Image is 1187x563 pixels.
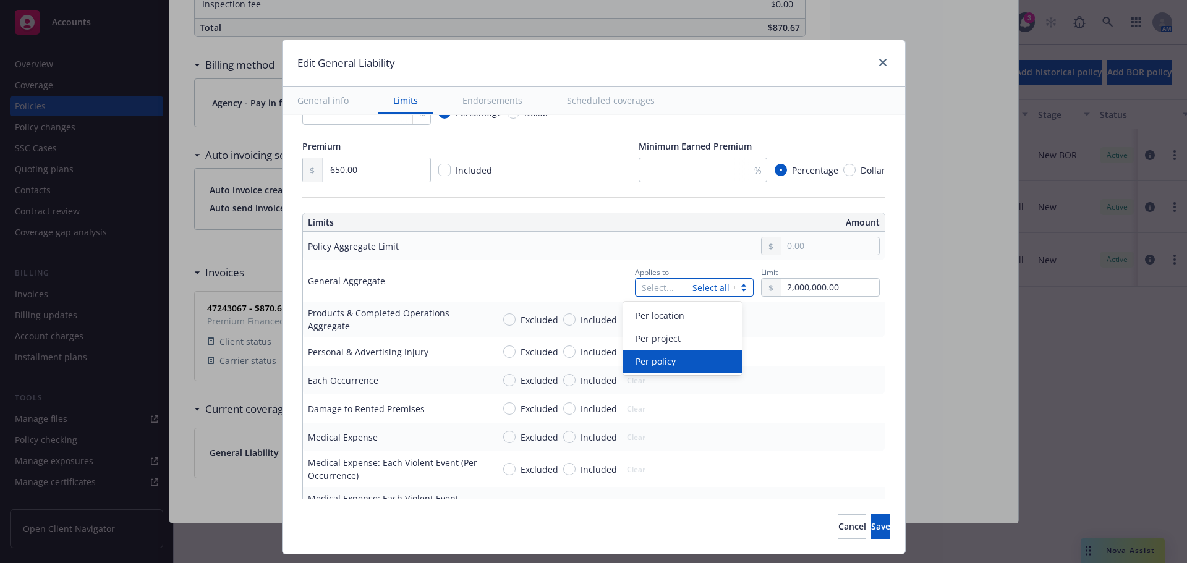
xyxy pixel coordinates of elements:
[792,164,838,177] span: Percentage
[635,267,669,277] span: Applies to
[563,431,576,443] input: Included
[581,431,617,444] span: Included
[308,492,483,518] div: Medical Expense: Each Violent Event (Aggregate)
[636,309,684,322] span: Per location
[503,431,516,443] input: Excluded
[581,463,617,476] span: Included
[581,374,617,387] span: Included
[308,374,378,387] div: Each Occurrence
[448,87,537,114] button: Endorsements
[581,345,617,358] span: Included
[521,499,558,512] span: Excluded
[378,87,433,114] button: Limits
[692,282,730,294] a: Select all
[303,213,535,232] th: Limits
[521,345,558,358] span: Excluded
[636,332,681,345] span: Per project
[563,374,576,386] input: Included
[521,402,558,415] span: Excluded
[308,431,378,444] div: Medical Expense
[308,307,483,332] div: Products & Completed Operations Aggregate
[600,213,885,232] th: Amount
[521,374,558,387] span: Excluded
[754,164,762,177] span: %
[297,55,395,71] h1: Edit General Liability
[521,313,558,326] span: Excluded
[308,456,483,482] div: Medical Expense: Each Violent Event (Per Occurrence)
[563,402,576,415] input: Included
[308,274,385,287] div: General Aggregate
[503,402,516,415] input: Excluded
[521,431,558,444] span: Excluded
[639,140,752,152] span: Minimum Earned Premium
[521,463,558,476] span: Excluded
[503,374,516,386] input: Excluded
[563,345,576,358] input: Included
[761,267,778,277] span: Limit
[308,240,399,253] div: Policy Aggregate Limit
[308,345,428,358] div: Personal & Advertising Injury
[581,402,617,415] span: Included
[503,463,516,475] input: Excluded
[308,402,425,415] div: Damage to Rented Premises
[302,140,341,152] span: Premium
[581,313,617,326] span: Included
[552,87,670,114] button: Scheduled coverages
[563,463,576,475] input: Included
[323,158,430,182] input: 0.00
[581,499,617,512] span: Included
[456,164,492,176] span: Included
[283,87,364,114] button: General info
[503,313,516,326] input: Excluded
[781,237,879,255] input: 0.00
[781,279,879,296] input: 0.00
[775,164,787,176] input: Percentage
[636,355,676,368] span: Per policy
[503,345,516,358] input: Excluded
[563,313,576,326] input: Included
